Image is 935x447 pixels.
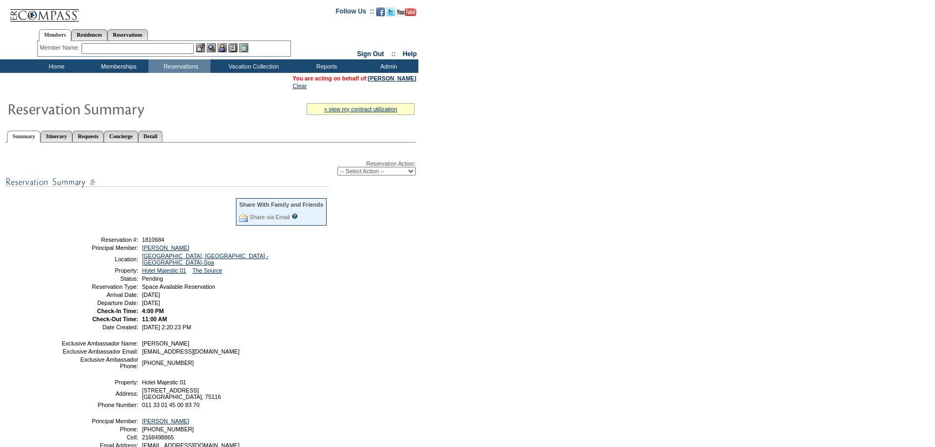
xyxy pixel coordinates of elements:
img: Impersonate [218,43,227,52]
span: [DATE] [142,300,160,306]
span: [STREET_ADDRESS] [GEOGRAPHIC_DATA], 75116 [142,387,221,400]
a: Share via Email [249,214,290,220]
img: Become our fan on Facebook [376,8,385,16]
a: » view my contract utilization [324,106,397,112]
span: 11:00 AM [142,316,167,322]
a: Reservations [107,29,148,40]
span: 1810684 [142,236,165,243]
span: 2168498865 [142,434,174,441]
a: Requests [72,131,104,142]
span: Space Available Reservation [142,283,215,290]
input: What is this? [292,213,298,219]
td: Phone: [61,426,138,432]
td: Exclusive Ambassador Email: [61,348,138,355]
td: Principal Member: [61,418,138,424]
span: [PHONE_NUMBER] [142,426,194,432]
a: Hotel Majestic 01 [142,267,186,274]
img: Subscribe to our YouTube Channel [397,8,416,16]
a: [GEOGRAPHIC_DATA], [GEOGRAPHIC_DATA] - [GEOGRAPHIC_DATA]-Spa [142,253,268,266]
a: Itinerary [40,131,72,142]
td: Arrival Date: [61,292,138,298]
a: Members [39,29,72,41]
img: Reservations [228,43,238,52]
td: Location: [61,253,138,266]
td: Exclusive Ambassador Phone: [61,356,138,369]
img: b_edit.gif [196,43,205,52]
a: Follow us on Twitter [387,11,395,17]
a: Sign Out [357,50,384,58]
div: Member Name: [40,43,82,52]
span: You are acting on behalf of: [293,75,416,82]
td: Home [24,59,86,73]
a: Residences [71,29,107,40]
span: [PERSON_NAME] [142,340,189,347]
td: Admin [356,59,418,73]
td: Status: [61,275,138,282]
td: Reports [294,59,356,73]
img: View [207,43,216,52]
td: Principal Member: [61,245,138,251]
span: [PHONE_NUMBER] [142,360,194,366]
a: Become our fan on Facebook [376,11,385,17]
a: [PERSON_NAME] [142,418,189,424]
a: Summary [7,131,40,143]
strong: Check-In Time: [97,308,138,314]
td: Property: [61,379,138,385]
td: Departure Date: [61,300,138,306]
img: subTtlResSummary.gif [5,175,329,189]
a: [PERSON_NAME] [368,75,416,82]
a: Concierge [104,131,138,142]
a: The Source [192,267,222,274]
td: Reservation #: [61,236,138,243]
td: Reservations [148,59,211,73]
td: Reservation Type: [61,283,138,290]
span: Hotel Majestic 01 [142,379,186,385]
span: :: [391,50,396,58]
a: Help [403,50,417,58]
a: Detail [138,131,163,142]
td: Phone Number: [61,402,138,408]
span: [EMAIL_ADDRESS][DOMAIN_NAME] [142,348,240,355]
td: Follow Us :: [336,6,374,19]
td: Date Created: [61,324,138,330]
span: 4:00 PM [142,308,164,314]
a: Clear [293,83,307,89]
img: Reservaton Summary [7,98,223,119]
a: Subscribe to our YouTube Channel [397,11,416,17]
span: 011 33 01 45 00 83 70 [142,402,200,408]
span: [DATE] [142,292,160,298]
span: [DATE] 2:20:23 PM [142,324,191,330]
a: [PERSON_NAME] [142,245,189,251]
td: Property: [61,267,138,274]
span: Pending [142,275,163,282]
div: Share With Family and Friends [239,201,323,208]
td: Exclusive Ambassador Name: [61,340,138,347]
td: Cell: [61,434,138,441]
img: Follow us on Twitter [387,8,395,16]
td: Memberships [86,59,148,73]
strong: Check-Out Time: [92,316,138,322]
td: Address: [61,387,138,400]
td: Vacation Collection [211,59,294,73]
img: b_calculator.gif [239,43,248,52]
div: Reservation Action: [5,160,416,175]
